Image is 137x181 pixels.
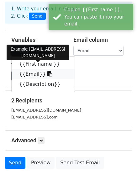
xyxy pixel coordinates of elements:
[11,108,81,112] small: [EMAIL_ADDRESS][DOMAIN_NAME]
[73,36,126,43] h5: Email column
[11,137,126,144] h5: Advanced
[5,157,25,169] a: Send
[7,45,69,60] div: Example: [EMAIL_ADDRESS][DOMAIN_NAME]
[56,157,104,169] a: Send Test Email
[6,5,131,20] div: 1. Write your email in Gmail 2. Click
[12,69,75,79] a: {{Email}}
[11,36,64,43] h5: Variables
[64,6,131,28] div: Copied {{First name }}. You can paste it into your email.
[11,97,126,104] h5: 2 Recipients
[12,79,75,89] a: {{Description}}
[106,151,137,181] iframe: Chat Widget
[29,13,46,20] span: Send
[12,59,75,69] a: {{First name }}
[11,115,58,119] small: [EMAIL_ADDRESS],com
[27,157,55,169] a: Preview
